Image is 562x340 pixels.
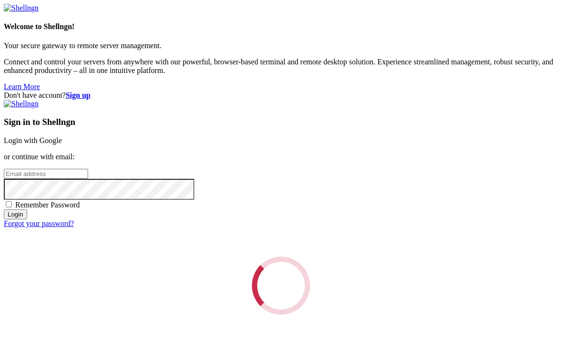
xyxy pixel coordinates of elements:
[4,4,39,12] img: Shellngn
[4,153,558,161] p: or continue with email:
[4,82,40,91] a: Learn More
[66,91,90,99] a: Sign up
[4,91,558,100] div: Don't have account?
[4,41,558,50] p: Your secure gateway to remote server management.
[4,169,88,179] input: Email address
[4,117,558,127] h3: Sign in to Shellngn
[4,22,558,31] h4: Welcome to Shellngn!
[6,201,12,207] input: Remember Password
[4,100,39,108] img: Shellngn
[4,58,558,75] p: Connect and control your servers from anywhere with our powerful, browser-based terminal and remo...
[4,219,74,227] a: Forgot your password?
[15,201,80,209] span: Remember Password
[4,209,27,219] input: Login
[240,245,322,327] div: Loading...
[4,136,62,144] a: Login with Google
